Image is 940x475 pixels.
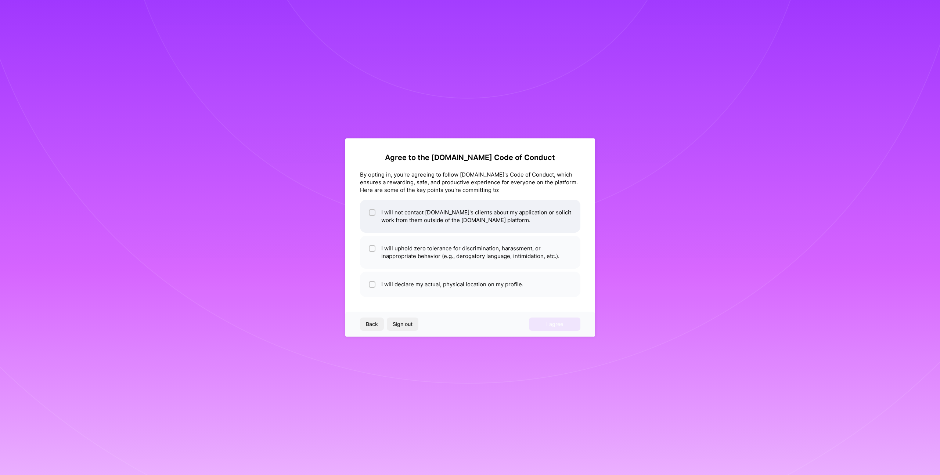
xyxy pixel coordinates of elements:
[360,171,580,194] div: By opting in, you're agreeing to follow [DOMAIN_NAME]'s Code of Conduct, which ensures a rewardin...
[360,318,384,331] button: Back
[393,320,413,328] span: Sign out
[360,272,580,297] li: I will declare my actual, physical location on my profile.
[366,320,378,328] span: Back
[360,236,580,269] li: I will uphold zero tolerance for discrimination, harassment, or inappropriate behavior (e.g., der...
[387,318,418,331] button: Sign out
[360,153,580,162] h2: Agree to the [DOMAIN_NAME] Code of Conduct
[360,200,580,233] li: I will not contact [DOMAIN_NAME]'s clients about my application or solicit work from them outside...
